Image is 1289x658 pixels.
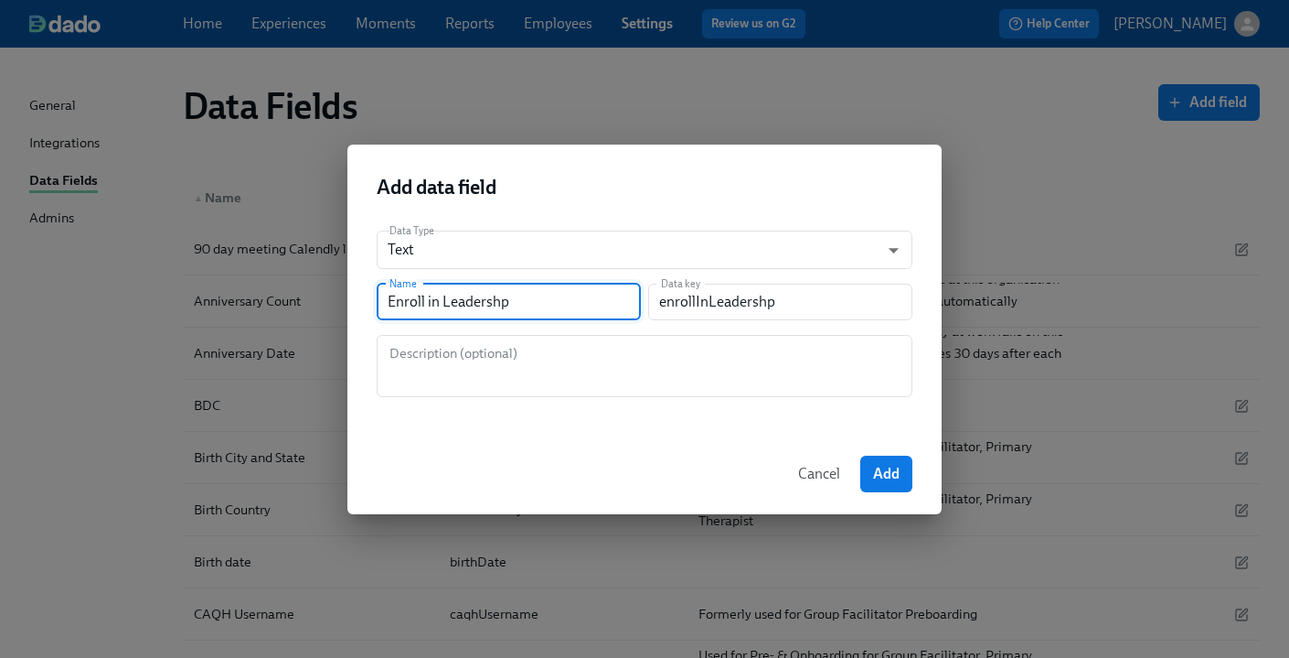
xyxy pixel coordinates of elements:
h2: Add data field [377,174,912,201]
button: Cancel [785,456,853,492]
div: Text [377,231,912,269]
span: Cancel [798,465,840,483]
span: Add [873,465,900,483]
button: Add [860,456,912,492]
